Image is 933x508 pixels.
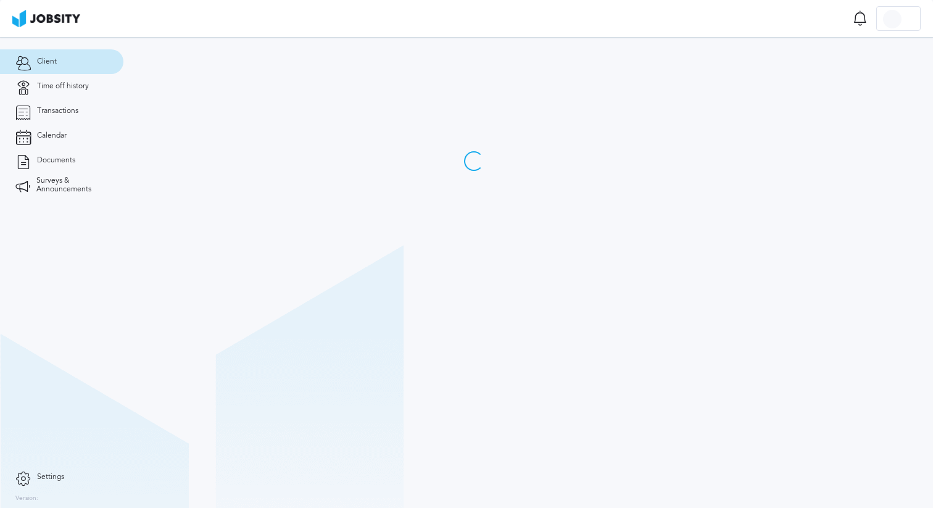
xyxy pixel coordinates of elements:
[37,57,57,66] span: Client
[37,107,78,115] span: Transactions
[37,473,64,481] span: Settings
[37,156,75,165] span: Documents
[37,131,67,140] span: Calendar
[15,495,38,502] label: Version:
[12,10,80,27] img: ab4bad089aa723f57921c736e9817d99.png
[37,82,89,91] span: Time off history
[36,177,108,194] span: Surveys & Announcements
